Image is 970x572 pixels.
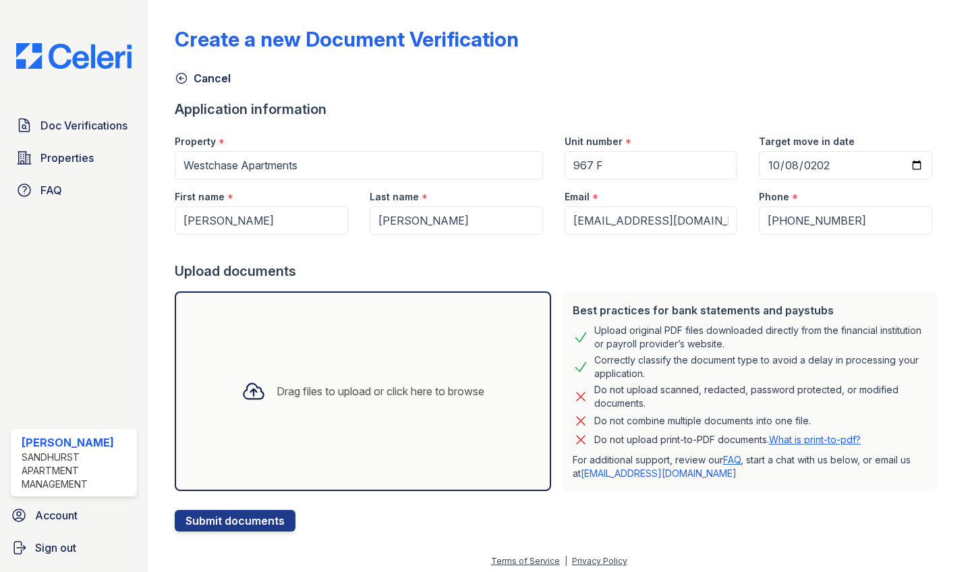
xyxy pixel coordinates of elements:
[573,453,927,480] p: For additional support, review our , start a chat with us below, or email us at
[277,383,484,399] div: Drag files to upload or click here to browse
[40,117,127,134] span: Doc Verifications
[594,324,927,351] div: Upload original PDF files downloaded directly from the financial institution or payroll provider’...
[491,556,560,566] a: Terms of Service
[581,467,737,479] a: [EMAIL_ADDRESS][DOMAIN_NAME]
[175,27,519,51] div: Create a new Document Verification
[22,434,132,451] div: [PERSON_NAME]
[35,507,78,523] span: Account
[759,135,855,148] label: Target move in date
[175,190,225,204] label: First name
[35,540,76,556] span: Sign out
[175,70,231,86] a: Cancel
[594,353,927,380] div: Correctly classify the document type to avoid a delay in processing your application.
[175,135,216,148] label: Property
[11,112,137,139] a: Doc Verifications
[22,451,132,491] div: Sandhurst Apartment Management
[5,43,142,69] img: CE_Logo_Blue-a8612792a0a2168367f1c8372b55b34899dd931a85d93a1a3d3e32e68fde9ad4.png
[573,302,927,318] div: Best practices for bank statements and paystubs
[723,454,741,465] a: FAQ
[769,434,861,445] a: What is print-to-pdf?
[565,556,567,566] div: |
[594,383,927,410] div: Do not upload scanned, redacted, password protected, or modified documents.
[759,190,789,204] label: Phone
[572,556,627,566] a: Privacy Policy
[594,413,811,429] div: Do not combine multiple documents into one file.
[565,190,590,204] label: Email
[175,510,295,532] button: Submit documents
[40,150,94,166] span: Properties
[11,144,137,171] a: Properties
[11,177,137,204] a: FAQ
[5,502,142,529] a: Account
[5,534,142,561] a: Sign out
[175,262,943,281] div: Upload documents
[594,433,861,447] p: Do not upload print-to-PDF documents.
[370,190,419,204] label: Last name
[565,135,623,148] label: Unit number
[175,100,943,119] div: Application information
[40,182,62,198] span: FAQ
